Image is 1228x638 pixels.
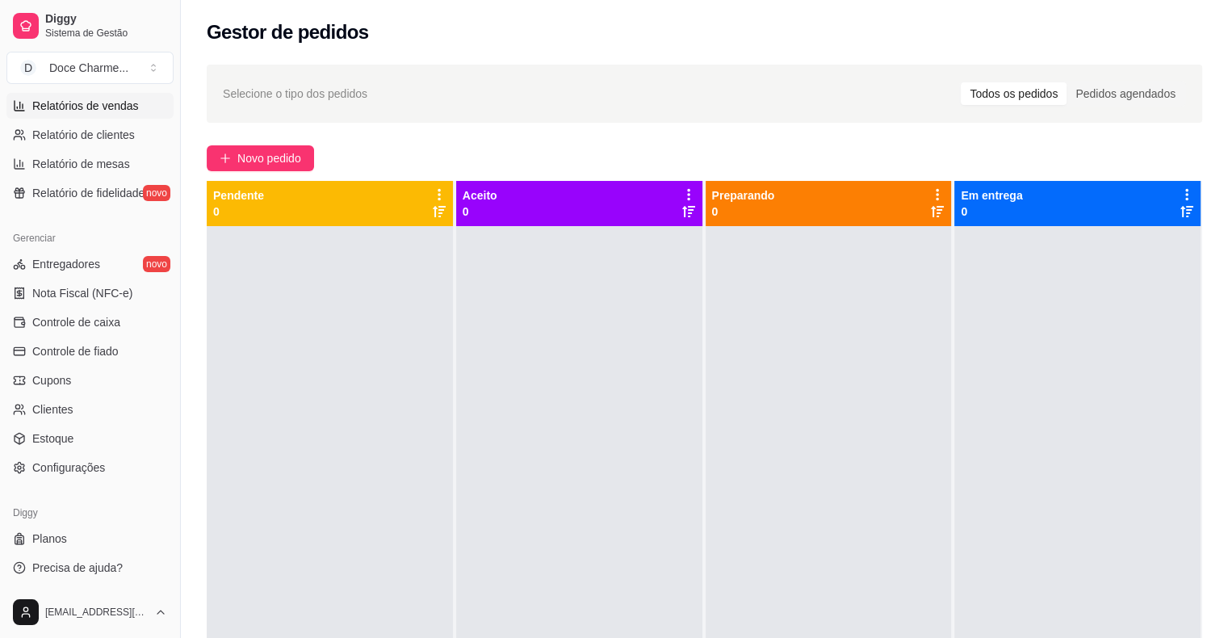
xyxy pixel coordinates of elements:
a: Relatórios de vendas [6,93,174,119]
p: Aceito [463,187,497,204]
span: Cupons [32,372,71,388]
a: Relatório de mesas [6,151,174,177]
button: Novo pedido [207,145,314,171]
p: Pendente [213,187,264,204]
a: Planos [6,526,174,552]
a: Configurações [6,455,174,481]
span: Configurações [32,460,105,476]
p: 0 [961,204,1022,220]
span: Planos [32,531,67,547]
div: Diggy [6,500,174,526]
span: Relatório de mesas [32,156,130,172]
a: Controle de fiado [6,338,174,364]
a: Estoque [6,426,174,451]
span: plus [220,153,231,164]
span: Relatório de fidelidade [32,185,145,201]
div: Gerenciar [6,225,174,251]
span: Controle de fiado [32,343,119,359]
span: Relatório de clientes [32,127,135,143]
p: 0 [213,204,264,220]
a: Relatório de clientes [6,122,174,148]
p: Preparando [712,187,775,204]
a: Precisa de ajuda? [6,555,174,581]
span: Estoque [32,430,73,447]
span: D [20,60,36,76]
span: Precisa de ajuda? [32,560,123,576]
span: Selecione o tipo dos pedidos [223,85,367,103]
span: Controle de caixa [32,314,120,330]
h2: Gestor de pedidos [207,19,369,45]
div: Pedidos agendados [1067,82,1184,105]
span: Sistema de Gestão [45,27,167,40]
a: Clientes [6,397,174,422]
span: Diggy [45,12,167,27]
a: Controle de caixa [6,309,174,335]
span: Nota Fiscal (NFC-e) [32,285,132,301]
span: Relatórios de vendas [32,98,139,114]
button: [EMAIL_ADDRESS][DOMAIN_NAME] [6,593,174,632]
p: Em entrega [961,187,1022,204]
a: DiggySistema de Gestão [6,6,174,45]
div: Doce Charme ... [49,60,128,76]
a: Nota Fiscal (NFC-e) [6,280,174,306]
span: Novo pedido [237,149,301,167]
button: Select a team [6,52,174,84]
div: Todos os pedidos [961,82,1067,105]
span: Entregadores [32,256,100,272]
a: Entregadoresnovo [6,251,174,277]
a: Relatório de fidelidadenovo [6,180,174,206]
p: 0 [712,204,775,220]
span: [EMAIL_ADDRESS][DOMAIN_NAME] [45,606,148,619]
span: Clientes [32,401,73,418]
p: 0 [463,204,497,220]
a: Cupons [6,367,174,393]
